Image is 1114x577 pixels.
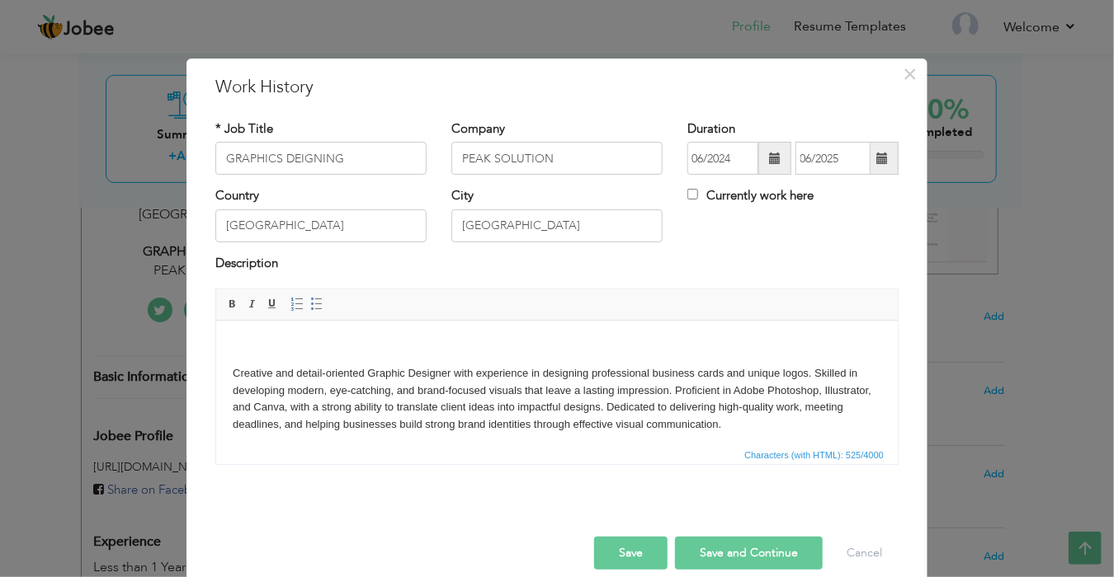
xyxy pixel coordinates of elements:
input: Present [795,142,871,175]
label: Country [215,187,259,204]
label: * Job Title [215,120,273,138]
h3: Work History [215,75,899,100]
label: Company [451,120,505,138]
a: Insert/Remove Bulleted List [308,295,326,313]
div: Statistics [741,448,889,462]
button: Save and Continue [675,537,823,570]
span: × [904,59,918,89]
a: Underline [263,295,281,313]
iframe: Rich Text Editor, workEditor [216,321,898,444]
input: Currently work here [687,189,698,199]
label: Description [215,255,278,272]
a: Italic [243,295,262,313]
label: City [451,187,474,204]
a: Bold [224,295,242,313]
button: Cancel [830,537,899,570]
label: Duration [687,120,735,138]
span: Characters (with HTML): 525/4000 [741,448,887,462]
input: From [687,142,758,175]
a: Insert/Remove Numbered List [288,295,306,313]
button: Close [897,61,923,87]
button: Save [594,537,668,570]
label: Currently work here [687,187,814,204]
